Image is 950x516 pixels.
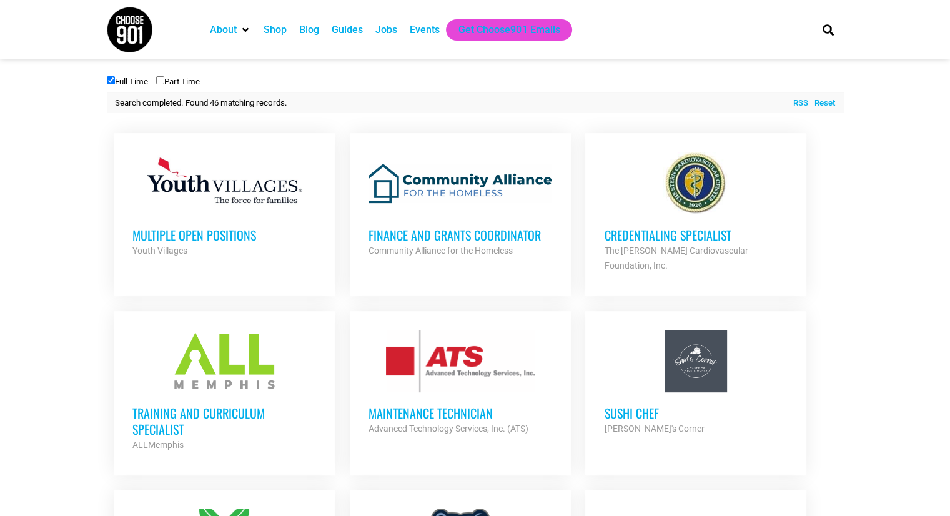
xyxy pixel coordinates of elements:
[332,22,363,37] a: Guides
[264,22,287,37] a: Shop
[132,246,187,256] strong: Youth Villages
[107,76,115,84] input: Full Time
[369,246,513,256] strong: Community Alliance for the Homeless
[156,77,200,86] label: Part Time
[458,22,560,37] a: Get Choose901 Emails
[299,22,319,37] a: Blog
[350,133,571,277] a: Finance and Grants Coordinator Community Alliance for the Homeless
[818,19,838,40] div: Search
[585,311,806,455] a: Sushi Chef [PERSON_NAME]'s Corner
[604,405,788,421] h3: Sushi Chef
[375,22,397,37] a: Jobs
[410,22,440,37] a: Events
[114,133,335,277] a: Multiple Open Positions Youth Villages
[114,311,335,471] a: Training and Curriculum Specialist ALLMemphis
[585,133,806,292] a: Credentialing Specialist The [PERSON_NAME] Cardiovascular Foundation, Inc.
[132,227,316,243] h3: Multiple Open Positions
[115,98,287,107] span: Search completed. Found 46 matching records.
[204,19,801,41] nav: Main nav
[132,405,316,437] h3: Training and Curriculum Specialist
[604,246,748,270] strong: The [PERSON_NAME] Cardiovascular Foundation, Inc.
[808,97,835,109] a: Reset
[132,440,184,450] strong: ALLMemphis
[204,19,257,41] div: About
[156,76,164,84] input: Part Time
[350,311,571,455] a: Maintenance Technician Advanced Technology Services, Inc. (ATS)
[604,424,704,434] strong: [PERSON_NAME]'s Corner
[787,97,808,109] a: RSS
[369,227,552,243] h3: Finance and Grants Coordinator
[604,227,788,243] h3: Credentialing Specialist
[369,424,528,434] strong: Advanced Technology Services, Inc. (ATS)
[369,405,552,421] h3: Maintenance Technician
[210,22,237,37] a: About
[107,77,148,86] label: Full Time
